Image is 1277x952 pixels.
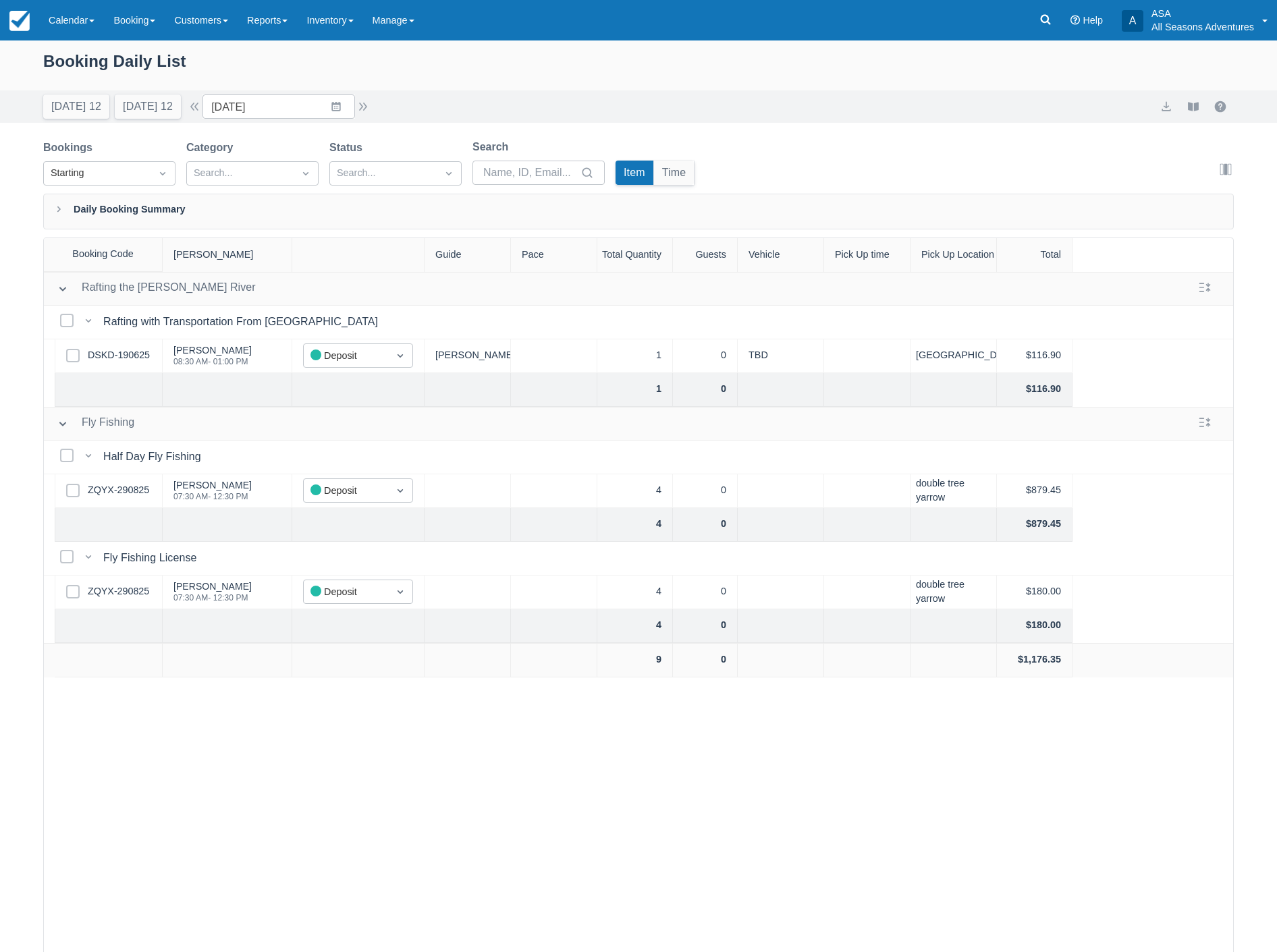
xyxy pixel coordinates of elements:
span: Help [1083,15,1103,26]
span: Dropdown icon [393,349,407,362]
i: Help [1070,16,1080,25]
div: 1 [597,339,673,373]
div: Daily Booking Summary [43,194,1234,229]
div: Rafting with Transportation From [GEOGRAPHIC_DATA] [103,314,383,330]
a: ZQYX-290825 [88,483,149,498]
a: DSKD-190625 [88,348,150,363]
div: [PERSON_NAME] [163,238,292,272]
div: [PERSON_NAME] [173,480,252,490]
p: All Seasons Adventures [1151,20,1254,34]
img: checkfront-main-nav-mini-logo.png [9,11,30,31]
div: double tree yarrow [911,474,997,508]
div: Fly Fishing License [103,550,202,566]
button: Time [654,161,695,185]
button: [DATE] 12 [115,94,181,119]
div: 0 [673,339,738,373]
div: $180.00 [997,576,1072,609]
div: $116.90 [997,373,1072,407]
span: Dropdown icon [393,484,407,497]
div: Total Quantity [597,238,673,272]
div: $180.00 [997,609,1072,643]
input: Name, ID, Email... [483,161,578,185]
label: Search [472,139,514,155]
div: 07:30 AM - 12:30 PM [173,594,252,602]
button: Rafting the [PERSON_NAME] River [52,277,261,301]
div: [PERSON_NAME] [173,345,252,355]
a: ZQYX-290825 [88,584,149,599]
div: [PERSON_NAME] [425,339,511,373]
div: Booking Daily List [43,49,1234,88]
button: export [1158,99,1174,115]
div: Vehicle [738,238,824,272]
div: Half Day Fly Fishing [103,449,207,465]
div: 4 [597,576,673,609]
div: 08:30 AM - 01:00 PM [173,358,252,366]
div: 0 [673,576,738,609]
label: Category [186,140,238,156]
div: Total [997,238,1072,272]
div: Pace [511,238,597,272]
input: Date [202,94,355,119]
div: $879.45 [997,508,1072,542]
div: 9 [597,644,673,677]
div: 0 [673,474,738,508]
div: [GEOGRAPHIC_DATA] [911,339,997,373]
button: Fly Fishing [52,412,140,436]
div: $116.90 [997,339,1072,373]
div: 0 [673,609,738,643]
div: Deposit [310,348,381,364]
div: $1,176.35 [997,644,1072,677]
p: ASA [1151,7,1254,20]
div: 4 [597,609,673,643]
div: A [1122,10,1143,32]
div: Pick Up Location [911,238,997,272]
span: Dropdown icon [442,167,456,180]
button: [DATE] 12 [43,94,109,119]
div: 1 [597,373,673,407]
div: Guide [425,238,511,272]
div: 0 [673,644,738,677]
div: Starting [51,166,144,181]
button: Item [616,161,653,185]
div: Guests [673,238,738,272]
div: Pick Up time [824,238,911,272]
label: Status [329,140,368,156]
div: 4 [597,508,673,542]
div: 0 [673,373,738,407]
div: Deposit [310,584,381,600]
div: 0 [673,508,738,542]
div: $879.45 [997,474,1072,508]
div: Deposit [310,483,381,499]
label: Bookings [43,140,98,156]
div: [PERSON_NAME] [173,582,252,591]
span: Dropdown icon [299,167,313,180]
span: Dropdown icon [156,167,169,180]
div: 07:30 AM - 12:30 PM [173,493,252,501]
div: double tree yarrow [911,576,997,609]
div: TBD [738,339,824,373]
span: Dropdown icon [393,585,407,598]
div: 4 [597,474,673,508]
div: Booking Code [44,238,163,271]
